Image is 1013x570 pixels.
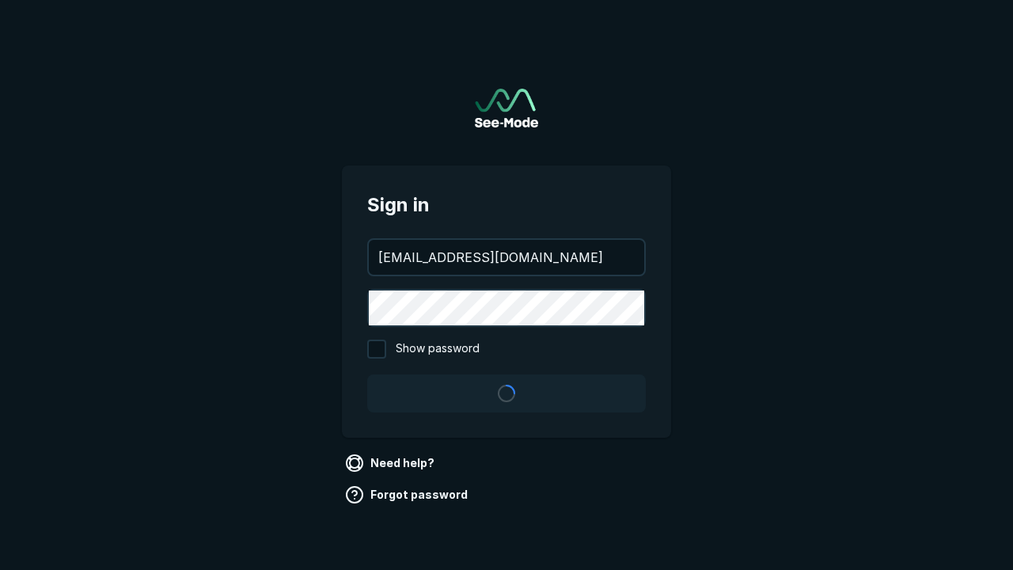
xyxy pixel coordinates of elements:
img: See-Mode Logo [475,89,538,127]
a: Go to sign in [475,89,538,127]
a: Need help? [342,450,441,476]
span: Sign in [367,191,646,219]
a: Forgot password [342,482,474,507]
input: your@email.com [369,240,644,275]
span: Show password [396,340,480,359]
